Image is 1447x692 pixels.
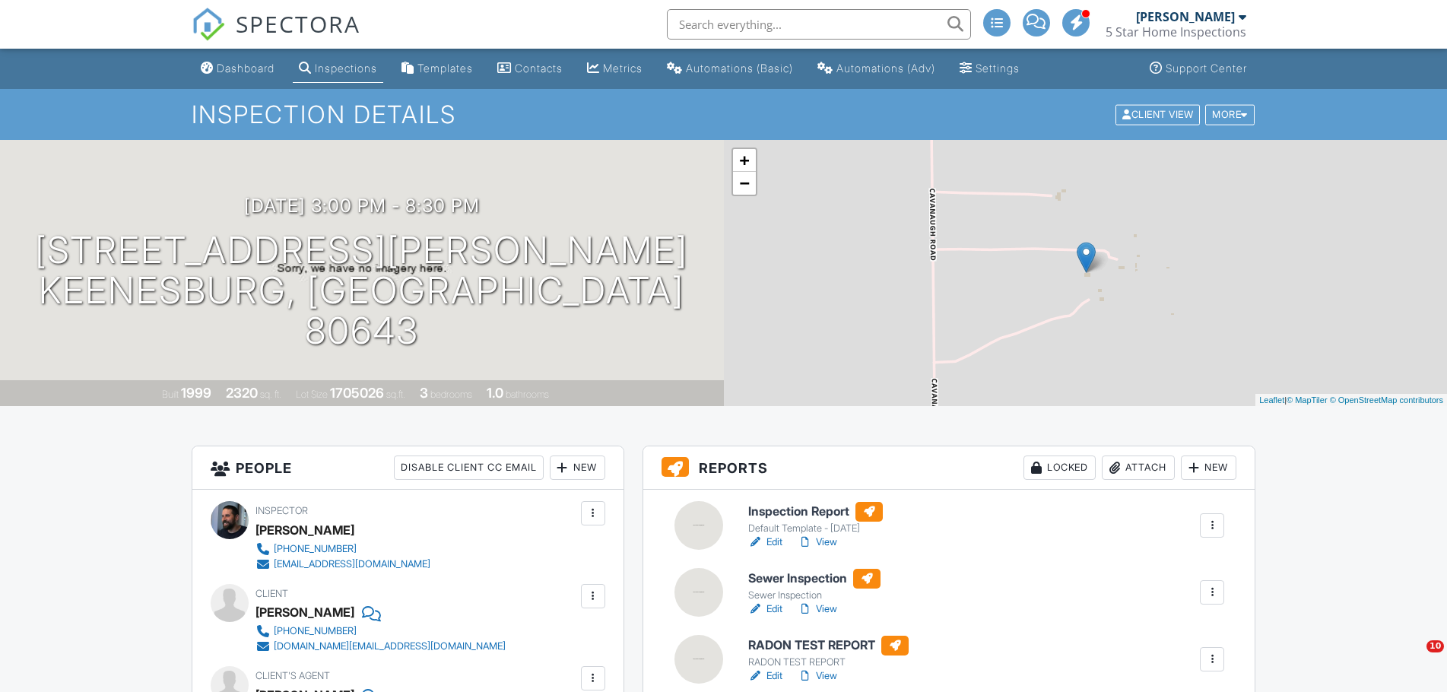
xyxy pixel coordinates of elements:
h6: Sewer Inspection [748,569,881,589]
a: View [798,535,837,550]
div: Contacts [515,62,563,75]
a: Sewer Inspection Sewer Inspection [748,569,881,602]
span: Lot Size [296,389,328,400]
a: Automations (Advanced) [811,55,941,83]
div: Client View [1115,104,1200,125]
a: View [798,668,837,684]
div: Support Center [1166,62,1247,75]
div: More [1205,104,1255,125]
a: [EMAIL_ADDRESS][DOMAIN_NAME] [255,557,430,572]
div: 1999 [181,385,211,401]
div: Dashboard [217,62,274,75]
div: Disable Client CC Email [394,456,544,480]
span: bedrooms [430,389,472,400]
a: © OpenStreetMap contributors [1330,395,1443,405]
div: Automations (Basic) [686,62,793,75]
span: Client [255,588,288,599]
div: [EMAIL_ADDRESS][DOMAIN_NAME] [274,558,430,570]
a: Templates [395,55,479,83]
div: [DOMAIN_NAME][EMAIL_ADDRESS][DOMAIN_NAME] [274,640,506,652]
div: Default Template - [DATE] [748,522,883,535]
div: Automations (Adv) [836,62,935,75]
a: Inspection Report Default Template - [DATE] [748,502,883,535]
a: Automations (Basic) [661,55,799,83]
a: Edit [748,535,782,550]
div: New [1181,456,1236,480]
div: [PERSON_NAME] [255,601,354,624]
span: Client's Agent [255,670,330,681]
div: 2320 [226,385,258,401]
div: [PERSON_NAME] [1136,9,1235,24]
a: Edit [748,602,782,617]
a: Dashboard [195,55,281,83]
span: Inspector [255,505,308,516]
div: 1.0 [487,385,503,401]
div: Templates [417,62,473,75]
div: Attach [1102,456,1175,480]
h1: [STREET_ADDRESS][PERSON_NAME] Keenesburg, [GEOGRAPHIC_DATA] 80643 [24,230,700,351]
div: 3 [420,385,428,401]
h1: Inspection Details [192,101,1256,128]
h3: Reports [643,446,1255,490]
a: Zoom in [733,149,756,172]
div: Metrics [603,62,643,75]
a: Leaflet [1259,395,1284,405]
a: [DOMAIN_NAME][EMAIL_ADDRESS][DOMAIN_NAME] [255,639,506,654]
div: New [550,456,605,480]
div: Locked [1023,456,1096,480]
div: [PHONE_NUMBER] [274,543,357,555]
a: Contacts [491,55,569,83]
h3: [DATE] 3:00 pm - 8:30 pm [244,195,480,216]
a: SPECTORA [192,21,360,52]
span: Built [162,389,179,400]
span: sq. ft. [260,389,281,400]
div: [PERSON_NAME] [255,519,354,541]
div: Sewer Inspection [748,589,881,602]
a: Settings [954,55,1026,83]
a: Metrics [581,55,649,83]
iframe: Intercom live chat [1395,640,1432,677]
div: [PHONE_NUMBER] [274,625,357,637]
span: sq.ft. [386,389,405,400]
h6: Inspection Report [748,502,883,522]
a: View [798,602,837,617]
span: bathrooms [506,389,549,400]
h3: People [192,446,624,490]
div: Settings [976,62,1020,75]
a: [PHONE_NUMBER] [255,541,430,557]
input: Search everything... [667,9,971,40]
a: Support Center [1144,55,1253,83]
h6: RADON TEST REPORT [748,636,909,655]
a: Zoom out [733,172,756,195]
div: Inspections [315,62,377,75]
div: 5 Star Home Inspections [1106,24,1246,40]
img: The Best Home Inspection Software - Spectora [192,8,225,41]
span: SPECTORA [236,8,360,40]
div: | [1255,394,1447,407]
a: RADON TEST REPORT RADON TEST REPORT [748,636,909,669]
div: RADON TEST REPORT [748,656,909,668]
a: © MapTiler [1287,395,1328,405]
a: Client View [1114,108,1204,119]
a: [PHONE_NUMBER] [255,624,506,639]
span: 10 [1426,640,1444,652]
div: 1705026 [330,385,384,401]
a: Edit [748,668,782,684]
a: Inspections [293,55,383,83]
